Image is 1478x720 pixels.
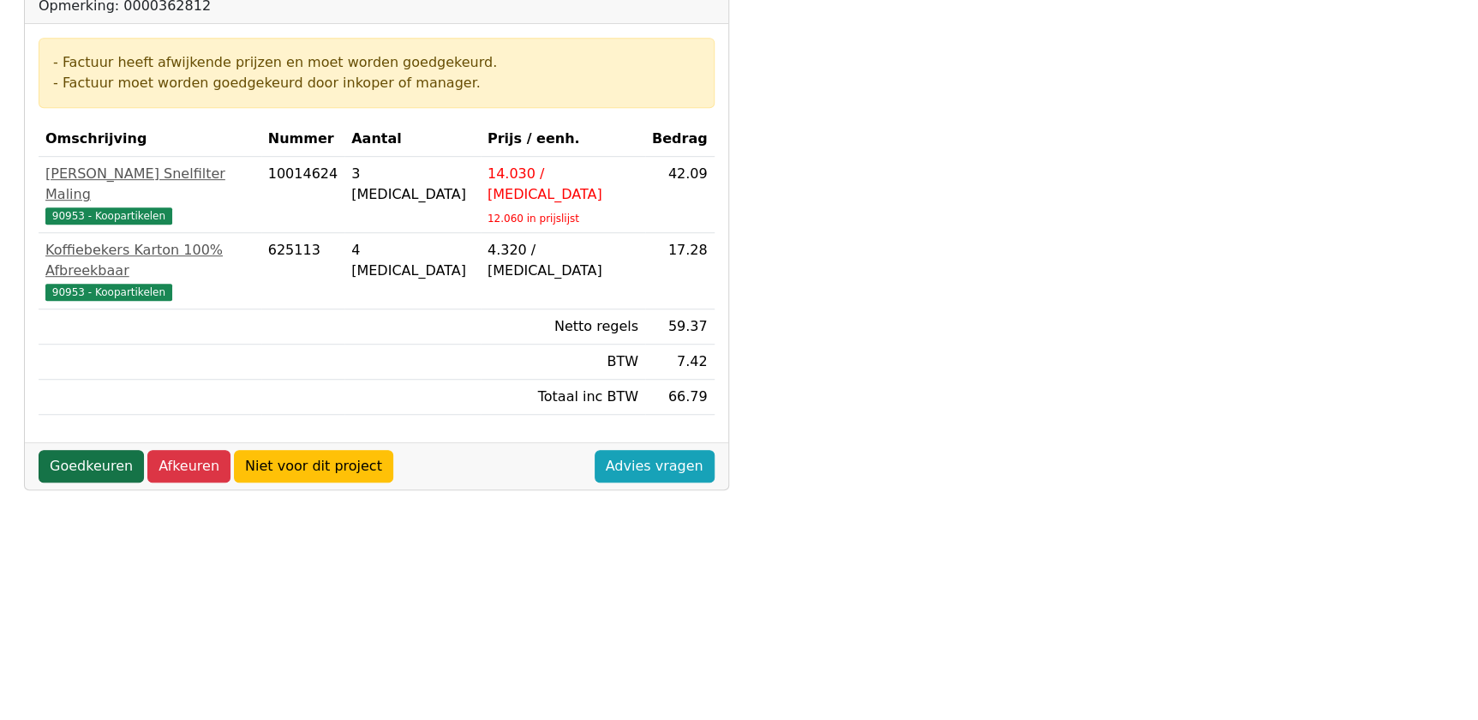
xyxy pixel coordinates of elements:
div: - Factuur heeft afwijkende prijzen en moet worden goedgekeurd. [53,52,700,73]
span: 90953 - Koopartikelen [45,284,172,301]
td: 42.09 [645,157,715,233]
td: 7.42 [645,345,715,380]
td: Netto regels [481,309,645,345]
a: Goedkeuren [39,450,144,483]
td: 625113 [261,233,344,309]
a: Afkeuren [147,450,230,483]
td: 66.79 [645,380,715,415]
div: - Factuur moet worden goedgekeurd door inkoper of manager. [53,73,700,93]
div: 4.320 / [MEDICAL_DATA] [488,240,638,281]
a: [PERSON_NAME] Snelfilter Maling90953 - Koopartikelen [45,164,254,225]
a: Niet voor dit project [234,450,393,483]
td: 59.37 [645,309,715,345]
th: Prijs / eenh. [481,122,645,157]
div: [PERSON_NAME] Snelfilter Maling [45,164,254,205]
span: 90953 - Koopartikelen [45,207,172,225]
div: 3 [MEDICAL_DATA] [351,164,474,205]
a: Koffiebekers Karton 100% Afbreekbaar90953 - Koopartikelen [45,240,254,302]
div: 4 [MEDICAL_DATA] [351,240,474,281]
th: Nummer [261,122,344,157]
a: Advies vragen [595,450,715,483]
td: BTW [481,345,645,380]
th: Aantal [344,122,481,157]
th: Omschrijving [39,122,261,157]
sub: 12.060 in prijslijst [488,213,579,225]
th: Bedrag [645,122,715,157]
td: 10014624 [261,157,344,233]
div: Koffiebekers Karton 100% Afbreekbaar [45,240,254,281]
td: Totaal inc BTW [481,380,645,415]
td: 17.28 [645,233,715,309]
div: 14.030 / [MEDICAL_DATA] [488,164,638,205]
